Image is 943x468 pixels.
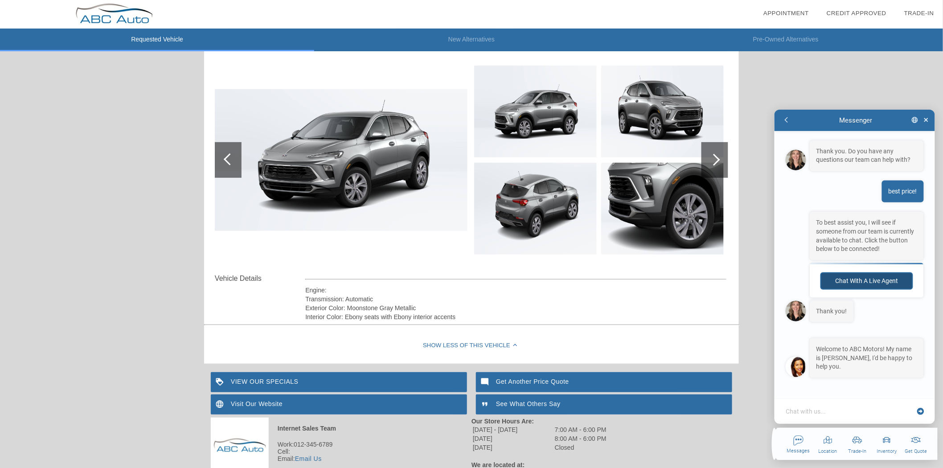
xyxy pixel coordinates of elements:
[763,10,809,16] a: Appointment
[476,394,496,415] img: ic_format_quote_white_24dp_2x.png
[476,372,732,392] a: Get Another Price Quote
[471,418,534,425] strong: Our Store Hours Are:
[211,455,471,462] div: Email:
[767,102,943,468] iframe: Chat Assistance
[305,295,726,304] div: Transmission: Automatic
[827,10,886,16] a: Credit Approved
[554,426,607,434] td: 7:00 AM - 6:00 PM
[601,163,724,255] img: 99a5a788f84afc7339cbf0860b894b47.jpg
[472,443,553,452] td: [DATE]
[554,435,607,443] td: 8:00 AM - 6:00 PM
[476,372,496,392] img: ic_mode_comment_white_24dp_2x.png
[476,394,732,415] a: See What Others Say
[305,312,726,321] div: Interior Color: Ebony seats with Ebony interior accents
[314,29,628,51] li: New Alternatives
[204,328,739,364] div: Show Less of this Vehicle
[211,448,471,455] div: Cell:
[554,443,607,452] td: Closed
[278,425,336,432] strong: Internet Sales Team
[601,66,724,157] img: 3fe1078cee0a321d82d029d6e097f2f4.jpg
[295,455,322,462] a: Email Us
[305,286,726,295] div: Engine:
[474,66,597,157] img: 78aaf7b8b2541e1f22d796fbb320f50d.jpg
[211,394,231,415] img: ic_language_white_24dp_2x.png
[211,372,467,392] a: VIEW OUR SPECIALS
[472,435,553,443] td: [DATE]
[472,426,553,434] td: [DATE] - [DATE]
[211,441,471,448] div: Work:
[474,163,597,255] img: 087433ba3e6bd0ad9fd42aca3c631a59.jpg
[211,372,231,392] img: ic_loyalty_white_24dp_2x.png
[294,441,332,448] span: 012-345-6789
[215,89,467,231] img: 52e6d9de66b88525c729ed8a0cfc983b.jpg
[305,304,726,312] div: Exterior Color: Moonstone Gray Metallic
[211,394,467,415] a: Visit Our Website
[215,273,305,284] div: Vehicle Details
[904,10,934,16] a: Trade-In
[629,29,943,51] li: Pre-Owned Alternatives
